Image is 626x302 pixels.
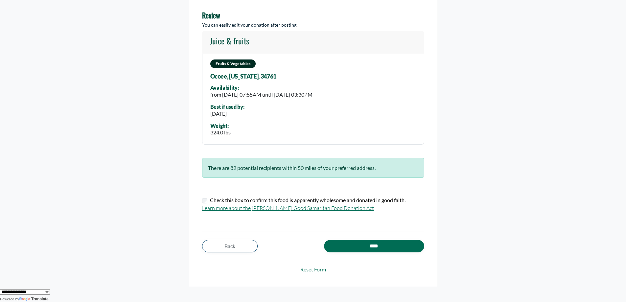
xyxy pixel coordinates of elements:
a: Reset Form [202,266,424,273]
a: Back [202,240,258,252]
div: Availability: [210,85,313,91]
div: There are 82 potential recipients within 50 miles of your preferred address. [202,158,424,178]
label: Check this box to confirm this food is apparently wholesome and donated in good faith. [210,196,406,204]
span: Ocoee, [US_STATE], 34761 [210,73,276,80]
div: Best if used by: [210,104,244,110]
a: Translate [19,297,49,301]
a: Learn more about the [PERSON_NAME] Good Samaritan Food Donation Act [202,205,374,211]
div: from [DATE] 07:55AM until [DATE] 03:30PM [210,91,313,99]
div: Weight: [210,123,231,129]
h5: You can easily edit your donation after posting. [202,22,424,28]
div: [DATE] [210,110,244,118]
h4: Juice & fruits [210,36,249,46]
img: Google Translate [19,297,31,302]
h4: Review [202,11,424,19]
div: 324.0 lbs [210,128,231,136]
span: Fruits & Vegetables [210,59,256,68]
